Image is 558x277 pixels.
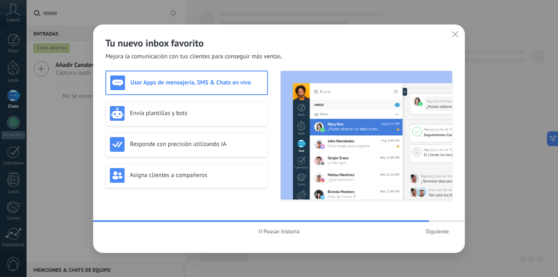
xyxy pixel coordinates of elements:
[130,171,263,179] h3: Asigna clientes a compañeros
[130,109,263,117] h3: Envía plantillas y bots
[426,228,449,234] span: Siguiente
[105,53,282,61] span: Mejora la comunicación con tus clientes para conseguir más ventas.
[130,140,263,148] h3: Responde con precisión utilizando IA
[263,228,300,234] span: Pausar historia
[130,79,263,86] h3: Usar Apps de mensajería, SMS & Chats en vivo
[255,225,304,237] button: Pausar historia
[422,225,453,237] button: Siguiente
[105,37,453,49] h2: Tu nuevo inbox favorito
